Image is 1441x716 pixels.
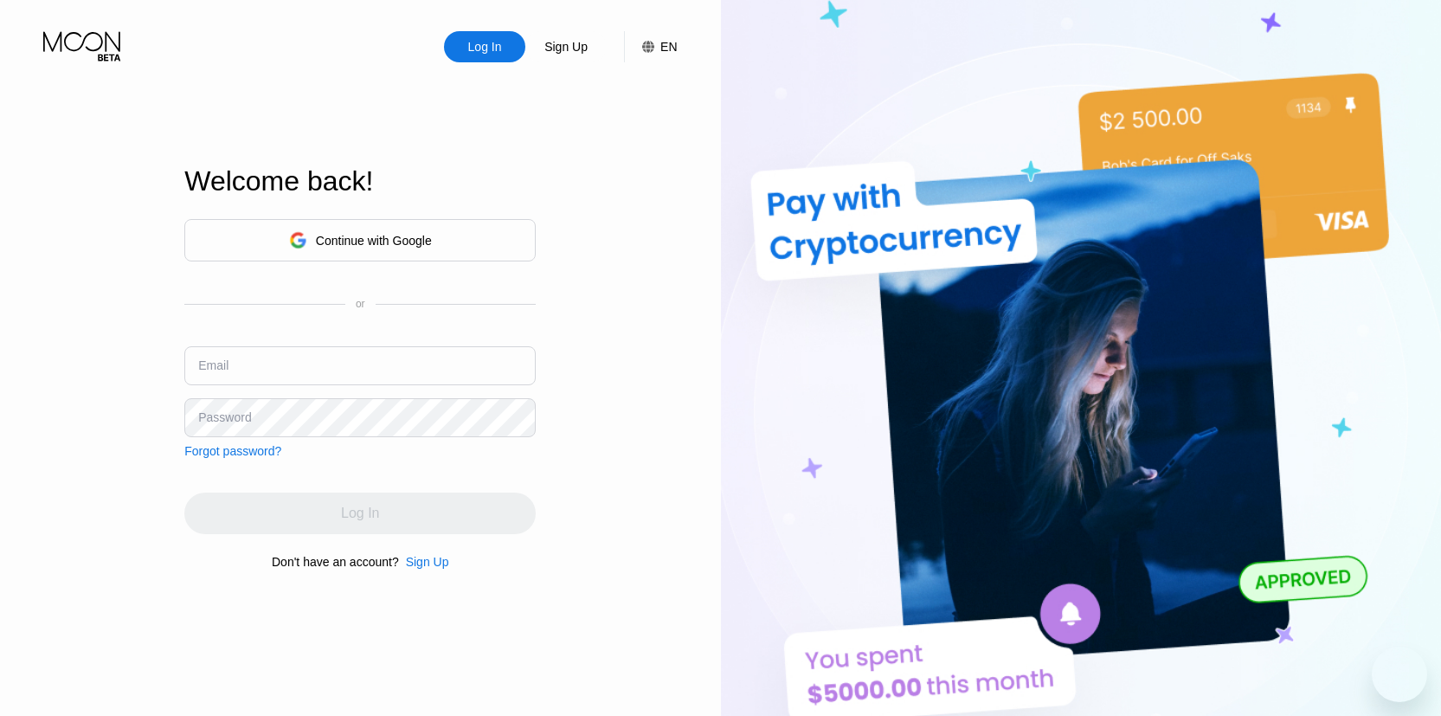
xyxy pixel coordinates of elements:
[198,358,228,372] div: Email
[525,31,607,62] div: Sign Up
[272,555,399,569] div: Don't have an account?
[316,234,432,248] div: Continue with Google
[660,40,677,54] div: EN
[624,31,677,62] div: EN
[184,219,536,261] div: Continue with Google
[184,444,281,458] div: Forgot password?
[444,31,525,62] div: Log In
[543,38,589,55] div: Sign Up
[406,555,449,569] div: Sign Up
[1372,647,1427,702] iframe: Кнопка запуска окна обмена сообщениями
[356,298,365,310] div: or
[399,555,449,569] div: Sign Up
[198,410,251,424] div: Password
[466,38,504,55] div: Log In
[184,165,536,197] div: Welcome back!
